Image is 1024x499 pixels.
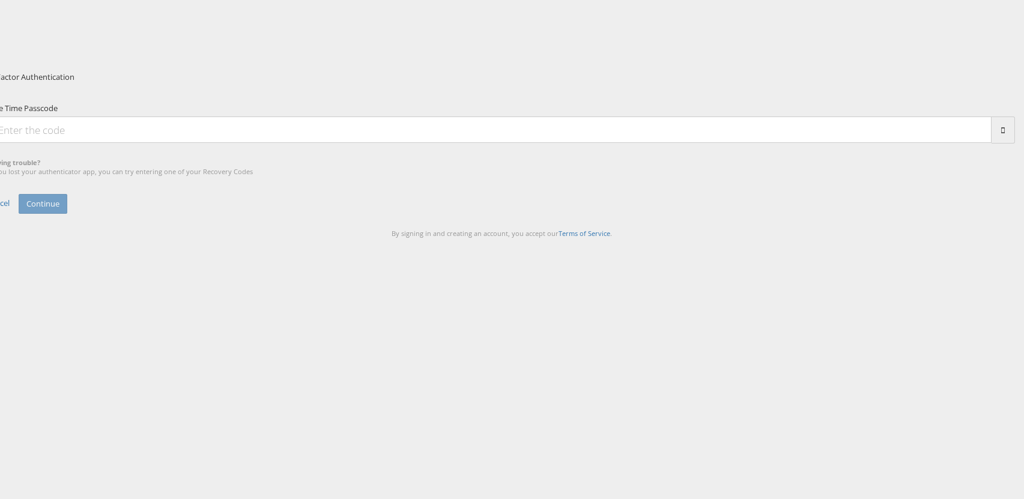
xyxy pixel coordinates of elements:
[559,229,610,238] a: Terms of Service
